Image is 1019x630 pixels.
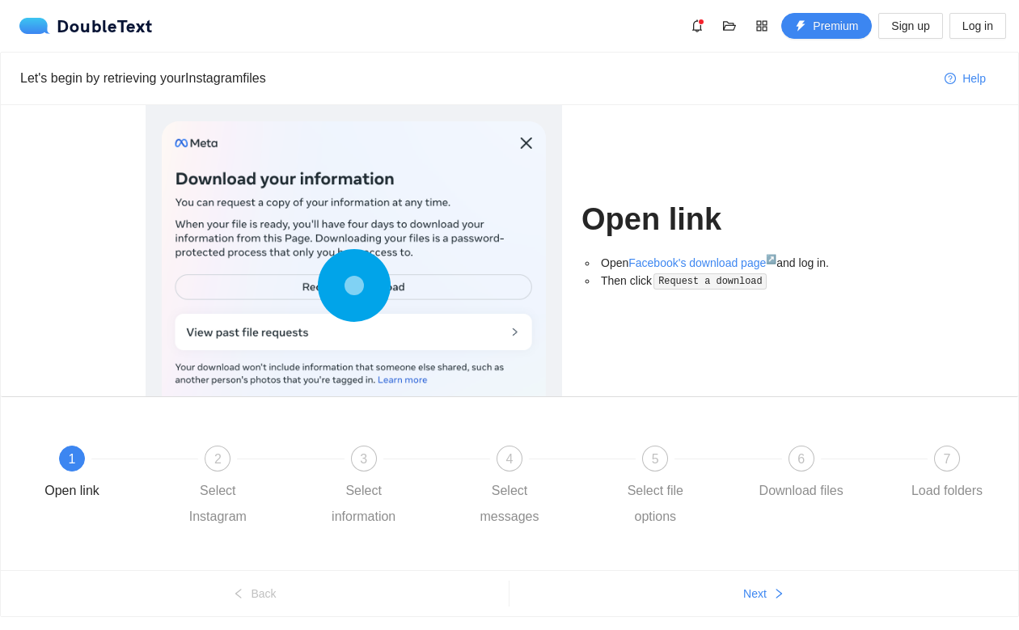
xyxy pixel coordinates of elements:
[773,588,784,601] span: right
[755,446,900,504] div: 6Download files
[891,17,929,35] span: Sign up
[19,18,57,34] img: logo
[962,17,993,35] span: Log in
[171,446,316,530] div: 2Select Instagram
[749,13,775,39] button: appstore
[463,478,556,530] div: Select messages
[717,13,742,39] button: folder-open
[759,478,844,504] div: Download files
[795,20,806,33] span: thunderbolt
[628,256,776,269] a: Facebook's download page↗
[598,272,873,290] li: Then click
[19,18,153,34] div: DoubleText
[1,581,509,607] button: leftBack
[317,478,411,530] div: Select information
[932,66,999,91] button: question-circleHelp
[781,13,872,39] button: thunderboltPremium
[506,452,514,466] span: 4
[20,68,932,88] div: Let's begin by retrieving your Instagram files
[813,17,858,35] span: Premium
[797,452,805,466] span: 6
[598,254,873,272] li: Open and log in.
[717,19,742,32] span: folder-open
[653,273,767,290] code: Request a download
[214,452,222,466] span: 2
[317,446,463,530] div: 3Select information
[608,446,754,530] div: 5Select file options
[962,70,986,87] span: Help
[19,18,153,34] a: logoDoubleText
[509,581,1018,607] button: Nextright
[878,13,942,39] button: Sign up
[743,585,767,603] span: Next
[608,478,702,530] div: Select file options
[949,13,1006,39] button: Log in
[911,478,983,504] div: Load folders
[581,201,873,239] h1: Open link
[945,73,956,86] span: question-circle
[766,254,776,264] sup: ↗
[25,446,171,504] div: 1Open link
[944,452,951,466] span: 7
[360,452,367,466] span: 3
[652,452,659,466] span: 5
[69,452,76,466] span: 1
[171,478,264,530] div: Select Instagram
[44,478,99,504] div: Open link
[463,446,608,530] div: 4Select messages
[685,19,709,32] span: bell
[684,13,710,39] button: bell
[750,19,774,32] span: appstore
[900,446,994,504] div: 7Load folders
